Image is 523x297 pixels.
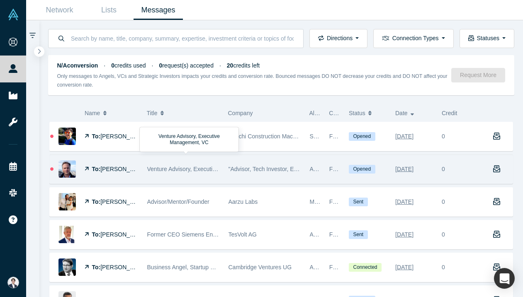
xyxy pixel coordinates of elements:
div: 0 [442,263,445,272]
button: Name [85,104,138,122]
span: [PERSON_NAME] [100,133,148,140]
span: Director, Business Development [147,133,230,140]
span: Advisor/Mentor/Founder [147,198,209,205]
img: Eisuke Shimizu's Account [7,277,19,288]
a: Network [35,0,84,20]
img: Moriwaki Kenichi's Profile Image [58,128,76,145]
span: Venture Advisory, Executive Management, VC [147,166,265,172]
span: request(s) accepted [159,62,214,69]
a: Lists [84,0,134,20]
div: [DATE] [395,162,414,176]
div: [DATE] [395,195,414,209]
span: Founder Reachout [329,198,377,205]
strong: To: [92,231,101,238]
div: [DATE] [395,260,414,275]
span: · [104,62,105,69]
img: Martin Giese's Profile Image [58,258,76,276]
span: [PERSON_NAME] [100,264,148,270]
div: 0 [442,198,445,206]
strong: To: [92,264,101,270]
strong: 0 [111,62,114,69]
input: Search by name, title, company, summary, expertise, investment criteria or topics of focus [70,29,294,48]
div: 0 [442,165,445,174]
span: Date [395,104,408,122]
span: Business Angel, Startup Coach and best-selling author [147,264,288,270]
button: Title [147,104,219,122]
span: Credit [442,110,457,116]
strong: To: [92,166,101,172]
span: [PERSON_NAME] [100,231,148,238]
span: [PERSON_NAME] [100,166,148,172]
span: Former CEO Siemens Energy Management Division of SIEMENS AG [147,231,326,238]
div: 0 [442,132,445,141]
div: [DATE] [395,129,414,144]
span: credits left [227,62,260,69]
strong: To: [92,198,101,205]
span: Founder Reachout [329,133,377,140]
span: · [152,62,153,69]
span: Angel, Mentor, Service Provider [310,231,392,238]
img: Thomas Vogel's Profile Image [58,160,76,178]
small: Only messages to Angels, VCs and Strategic Investors impacts your credits and conversion rate. Bo... [57,73,448,88]
a: Messages [134,0,183,20]
span: Alchemist Role [309,110,348,116]
span: Angel, Mentor, Freelancer / Consultant, Service Provider, Channel Partner [310,166,500,172]
span: Connected [349,263,382,272]
img: Ralf Christian's Profile Image [58,226,76,243]
span: Company [228,110,253,116]
span: Strategic Investor, Corporate Innovator [310,133,409,140]
button: Connection Types [373,29,453,48]
span: Title [147,104,158,122]
span: Sent [349,230,368,239]
strong: To: [92,133,101,140]
span: · [219,62,221,69]
span: Founder Reachout [329,166,377,172]
strong: N/A conversion [57,62,98,69]
span: Mentor [310,198,328,205]
span: Angel, Mentor, Lecturer, Channel Partner [310,264,415,270]
span: credits used [111,62,146,69]
span: "Advisor, Tech Investor, Entrepreneur" [229,166,326,172]
span: Opened [349,132,375,141]
span: Founder Reachout [329,231,377,238]
span: Connection Type [329,110,372,116]
span: Sent [349,198,368,206]
button: Date [395,104,433,122]
button: Statuses [460,29,514,48]
span: [PERSON_NAME] [100,198,148,205]
span: TesVolt AG [229,231,257,238]
img: Alchemist Vault Logo [7,9,19,20]
strong: 0 [159,62,162,69]
span: Cambridge Ventures UG [229,264,292,270]
span: Aarzu Labs [229,198,258,205]
button: Status [349,104,387,122]
span: Name [85,104,100,122]
span: Opened [349,165,375,174]
span: Founder Reachout [329,264,377,270]
span: Hitachi Construction Machinery [229,133,309,140]
div: [DATE] [395,227,414,242]
img: Swapnil Amin's Profile Image [58,193,76,210]
div: 0 [442,230,445,239]
strong: 20 [227,62,234,69]
span: Status [349,104,365,122]
button: Directions [309,29,367,48]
